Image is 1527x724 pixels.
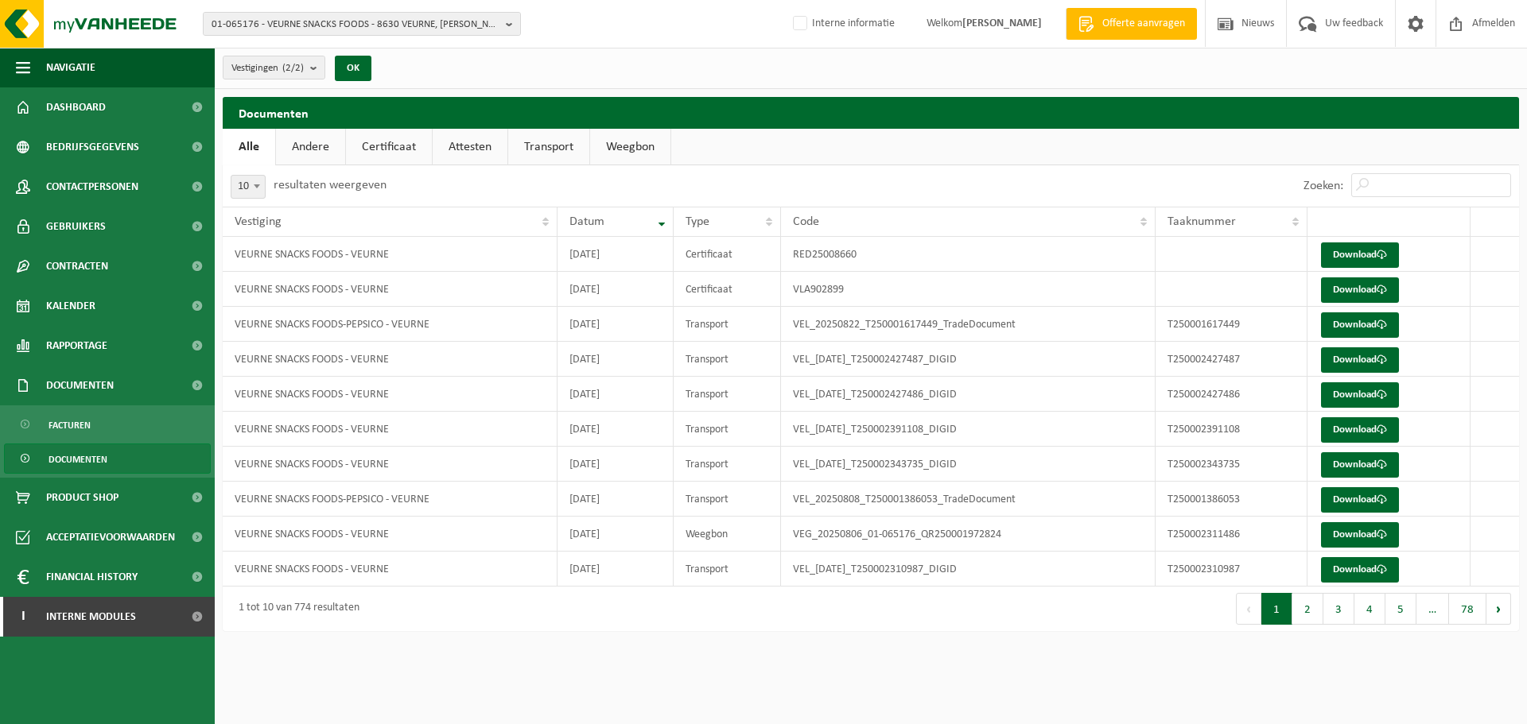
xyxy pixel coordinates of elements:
[1321,382,1399,408] a: Download
[558,552,674,587] td: [DATE]
[962,17,1042,29] strong: [PERSON_NAME]
[16,597,30,637] span: I
[46,127,139,167] span: Bedrijfsgegevens
[569,215,604,228] span: Datum
[1385,593,1416,625] button: 5
[223,307,558,342] td: VEURNE SNACKS FOODS-PEPSICO - VEURNE
[223,56,325,79] button: Vestigingen(2/2)
[346,129,432,165] a: Certificaat
[1156,307,1307,342] td: T250001617449
[46,326,107,366] span: Rapportage
[674,377,781,412] td: Transport
[1156,447,1307,482] td: T250002343735
[781,342,1156,377] td: VEL_[DATE]_T250002427487_DIGID
[223,412,558,447] td: VEURNE SNACKS FOODS - VEURNE
[223,552,558,587] td: VEURNE SNACKS FOODS - VEURNE
[1304,180,1343,192] label: Zoeken:
[1321,277,1399,303] a: Download
[558,377,674,412] td: [DATE]
[46,246,108,286] span: Contracten
[231,175,266,199] span: 10
[1156,482,1307,517] td: T250001386053
[1321,242,1399,268] a: Download
[223,517,558,552] td: VEURNE SNACKS FOODS - VEURNE
[46,87,106,127] span: Dashboard
[1321,487,1399,513] a: Download
[508,129,589,165] a: Transport
[46,167,138,207] span: Contactpersonen
[781,412,1156,447] td: VEL_[DATE]_T250002391108_DIGID
[231,594,359,623] div: 1 tot 10 van 774 resultaten
[1066,8,1197,40] a: Offerte aanvragen
[4,443,211,474] a: Documenten
[203,12,521,36] button: 01-065176 - VEURNE SNACKS FOODS - 8630 VEURNE, [PERSON_NAME] I-LAAN 33
[276,129,345,165] a: Andere
[674,517,781,552] td: Weegbon
[781,517,1156,552] td: VEG_20250806_01-065176_QR250001972824
[781,272,1156,307] td: VLA902899
[1261,593,1292,625] button: 1
[231,56,304,80] span: Vestigingen
[558,272,674,307] td: [DATE]
[1156,552,1307,587] td: T250002310987
[223,237,558,272] td: VEURNE SNACKS FOODS - VEURNE
[1354,593,1385,625] button: 4
[1416,593,1449,625] span: …
[674,447,781,482] td: Transport
[558,342,674,377] td: [DATE]
[674,482,781,517] td: Transport
[1156,517,1307,552] td: T250002311486
[223,129,275,165] a: Alle
[212,13,499,37] span: 01-065176 - VEURNE SNACKS FOODS - 8630 VEURNE, [PERSON_NAME] I-LAAN 33
[1321,522,1399,548] a: Download
[46,207,106,246] span: Gebruikers
[1156,412,1307,447] td: T250002391108
[781,307,1156,342] td: VEL_20250822_T250001617449_TradeDocument
[223,482,558,517] td: VEURNE SNACKS FOODS-PEPSICO - VEURNE
[223,272,558,307] td: VEURNE SNACKS FOODS - VEURNE
[1168,215,1236,228] span: Taaknummer
[46,366,114,405] span: Documenten
[674,272,781,307] td: Certificaat
[674,307,781,342] td: Transport
[223,342,558,377] td: VEURNE SNACKS FOODS - VEURNE
[223,447,558,482] td: VEURNE SNACKS FOODS - VEURNE
[558,237,674,272] td: [DATE]
[4,409,211,439] a: Facturen
[46,517,175,557] span: Acceptatievoorwaarden
[674,342,781,377] td: Transport
[223,377,558,412] td: VEURNE SNACKS FOODS - VEURNE
[1486,593,1511,625] button: Next
[49,444,107,474] span: Documenten
[781,552,1156,587] td: VEL_[DATE]_T250002310987_DIGID
[590,129,670,165] a: Weegbon
[231,176,265,198] span: 10
[1321,452,1399,478] a: Download
[1292,593,1323,625] button: 2
[558,447,674,482] td: [DATE]
[781,447,1156,482] td: VEL_[DATE]_T250002343735_DIGID
[558,307,674,342] td: [DATE]
[1321,312,1399,338] a: Download
[46,478,119,517] span: Product Shop
[1156,377,1307,412] td: T250002427486
[335,56,371,81] button: OK
[433,129,507,165] a: Attesten
[46,557,138,597] span: Financial History
[674,237,781,272] td: Certificaat
[235,215,282,228] span: Vestiging
[558,482,674,517] td: [DATE]
[781,377,1156,412] td: VEL_[DATE]_T250002427486_DIGID
[1321,417,1399,443] a: Download
[674,412,781,447] td: Transport
[674,552,781,587] td: Transport
[781,482,1156,517] td: VEL_20250808_T250001386053_TradeDocument
[781,237,1156,272] td: RED25008660
[1156,342,1307,377] td: T250002427487
[1323,593,1354,625] button: 3
[558,412,674,447] td: [DATE]
[46,48,95,87] span: Navigatie
[686,215,709,228] span: Type
[223,97,1519,128] h2: Documenten
[49,410,91,440] span: Facturen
